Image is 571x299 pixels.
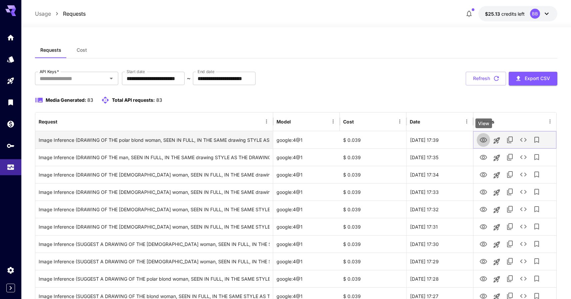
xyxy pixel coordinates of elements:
span: Cost [77,47,87,53]
div: $ 0.039 [340,166,406,183]
button: View [477,254,490,268]
div: $25.13286 [485,10,525,17]
div: Settings [7,266,15,274]
div: google:4@1 [273,270,340,287]
button: Menu [395,117,404,126]
button: Copy TaskUUID [503,185,517,199]
button: See details [517,203,530,216]
div: $ 0.039 [340,183,406,201]
label: Start date [127,69,145,74]
button: Open [107,74,116,83]
button: See details [517,185,530,199]
button: Copy TaskUUID [503,168,517,181]
button: Copy TaskUUID [503,203,517,216]
span: 83 [156,97,162,103]
div: 02 Oct, 2025 17:34 [406,166,473,183]
div: $ 0.039 [340,235,406,253]
button: Launch in playground [490,169,503,182]
label: End date [198,69,214,74]
span: Total API requests: [112,97,155,103]
div: 02 Oct, 2025 17:32 [406,201,473,218]
div: google:4@1 [273,218,340,235]
div: Model [277,119,291,124]
button: Launch in playground [490,221,503,234]
button: Copy TaskUUID [503,220,517,233]
nav: breadcrumb [35,10,86,18]
button: Copy TaskUUID [503,151,517,164]
button: Launch in playground [490,255,503,269]
div: google:4@1 [273,131,340,148]
div: google:4@1 [273,148,340,166]
span: 83 [87,97,93,103]
button: Add to library [530,203,543,216]
button: Sort [58,117,67,126]
button: Menu [328,117,338,126]
button: Launch in playground [490,186,503,199]
button: Menu [462,117,471,126]
button: View [477,202,490,216]
button: See details [517,255,530,268]
div: google:4@1 [273,201,340,218]
button: Add to library [530,185,543,199]
div: Click to copy prompt [39,149,270,166]
button: Launch in playground [490,273,503,286]
div: $ 0.039 [340,131,406,148]
div: $ 0.039 [340,218,406,235]
button: Copy TaskUUID [503,133,517,146]
span: Media Generated: [46,97,86,103]
div: Click to copy prompt [39,184,270,201]
div: Click to copy prompt [39,218,270,235]
div: BB [530,9,540,19]
span: $25.13 [485,11,501,17]
div: Click to copy prompt [39,166,270,183]
div: 02 Oct, 2025 17:30 [406,235,473,253]
button: Launch in playground [490,203,503,217]
button: Add to library [530,237,543,251]
div: 02 Oct, 2025 17:33 [406,183,473,201]
button: View [477,272,490,285]
button: Sort [354,117,364,126]
button: Menu [545,117,555,126]
button: Add to library [530,151,543,164]
button: Add to library [530,220,543,233]
div: google:4@1 [273,235,340,253]
div: $ 0.039 [340,270,406,287]
div: View [475,118,492,128]
a: Requests [63,10,86,18]
button: See details [517,272,530,285]
span: credits left [501,11,525,17]
label: API Keys [40,69,59,74]
button: Launch in playground [490,238,503,251]
div: google:4@1 [273,253,340,270]
button: See details [517,168,530,181]
button: Copy TaskUUID [503,272,517,285]
button: Sort [421,117,430,126]
div: API Keys [7,141,15,150]
button: Sort [291,117,301,126]
div: Models [7,55,15,63]
button: Add to library [530,168,543,181]
div: $ 0.039 [340,148,406,166]
div: 02 Oct, 2025 17:39 [406,131,473,148]
p: ~ [187,74,191,82]
button: See details [517,220,530,233]
button: Refresh [466,72,506,85]
div: 02 Oct, 2025 17:35 [406,148,473,166]
div: Click to copy prompt [39,270,270,287]
button: Export CSV [509,72,557,85]
button: View [477,168,490,181]
a: Usage [35,10,51,18]
button: View [477,150,490,164]
button: Launch in playground [490,151,503,165]
div: Click to copy prompt [39,253,270,270]
div: Playground [7,77,15,85]
button: See details [517,237,530,251]
button: See details [517,133,530,146]
button: View [477,220,490,233]
div: google:4@1 [273,183,340,201]
div: Library [7,98,15,106]
button: View [477,237,490,251]
button: $25.13286BB [478,6,557,21]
